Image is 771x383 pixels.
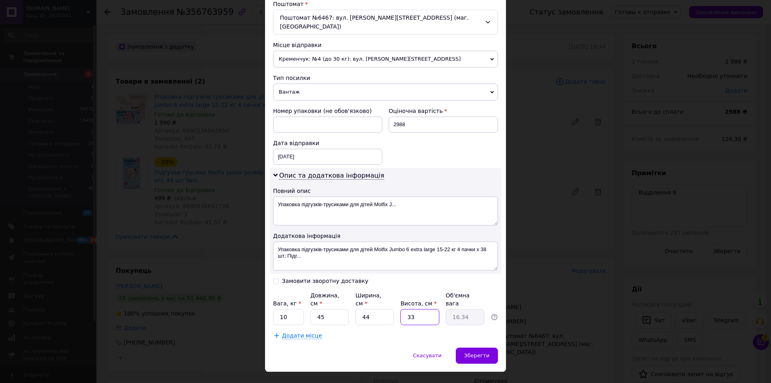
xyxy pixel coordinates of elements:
label: Висота, см [400,300,436,307]
div: Замовити зворотну доставку [282,278,368,285]
span: Додати місце [282,332,322,339]
div: Дата відправки [273,139,382,147]
span: Тип посилки [273,75,310,81]
span: Опис та додаткова інформація [279,172,384,180]
div: Повний опис [273,187,498,195]
span: Зберегти [464,352,490,358]
label: Довжина, см [310,292,339,307]
div: Додаткова інформація [273,232,498,240]
div: Оціночна вартість [389,107,498,115]
div: Поштомат №6467: вул. [PERSON_NAME][STREET_ADDRESS] (маг. [GEOGRAPHIC_DATA]) [273,10,498,35]
span: Кременчук: №4 (до 30 кг): вул. [PERSON_NAME][STREET_ADDRESS] [273,51,498,68]
label: Ширина, см [355,292,381,307]
label: Вага, кг [273,300,301,307]
span: Вантаж [273,84,498,100]
div: Об'ємна вага [446,291,484,307]
textarea: Упаковка підгузків-трусиками для дітей Molfix J... [273,197,498,225]
span: Місце відправки [273,42,322,48]
div: Номер упаковки (не обов'язково) [273,107,382,115]
span: Скасувати [413,352,441,358]
textarea: Упаковка підгузків-трусиками для дітей Molfix Jumbo 6 extra large 15-22 кг 4 пачки х 38 шт; Підг... [273,242,498,270]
